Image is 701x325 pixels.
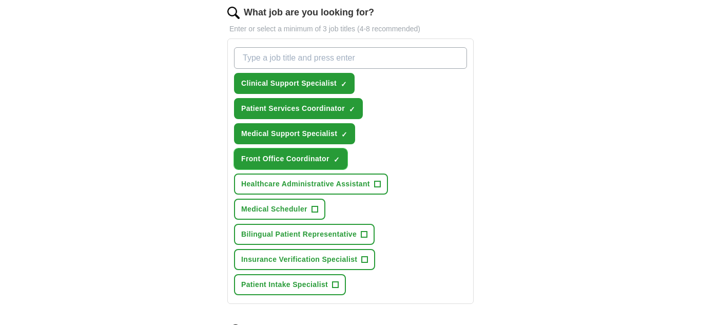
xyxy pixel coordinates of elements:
[241,179,370,189] span: Healthcare Administrative Assistant
[234,249,375,270] button: Insurance Verification Specialist
[234,123,355,144] button: Medical Support Specialist✓
[234,73,355,94] button: Clinical Support Specialist✓
[234,47,467,69] input: Type a job title and press enter
[234,148,347,169] button: Front Office Coordinator✓
[241,103,345,114] span: Patient Services Coordinator
[241,254,357,265] span: Insurance Verification Specialist
[341,130,347,139] span: ✓
[241,154,329,164] span: Front Office Coordinator
[241,279,328,290] span: Patient Intake Specialist
[241,78,337,89] span: Clinical Support Specialist
[241,204,307,215] span: Medical Scheduler
[234,98,363,119] button: Patient Services Coordinator✓
[241,229,357,240] span: Bilingual Patient Representative
[227,24,474,34] p: Enter or select a minimum of 3 job titles (4-8 recommended)
[244,6,374,20] label: What job are you looking for?
[349,105,355,113] span: ✓
[234,174,388,195] button: Healthcare Administrative Assistant
[241,128,337,139] span: Medical Support Specialist
[234,199,325,220] button: Medical Scheduler
[227,7,240,19] img: search.png
[341,80,347,88] span: ✓
[234,274,346,295] button: Patient Intake Specialist
[334,156,340,164] span: ✓
[234,224,375,245] button: Bilingual Patient Representative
